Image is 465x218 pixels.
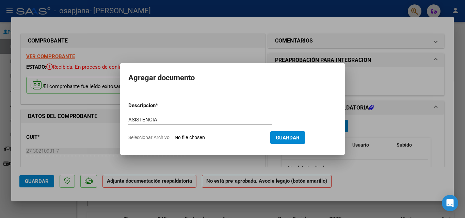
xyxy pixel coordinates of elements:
span: Seleccionar Archivo [128,135,170,140]
button: Guardar [270,131,305,144]
span: Guardar [276,135,300,141]
h2: Agregar documento [128,71,337,84]
p: Descripcion [128,102,191,110]
div: Open Intercom Messenger [442,195,458,211]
